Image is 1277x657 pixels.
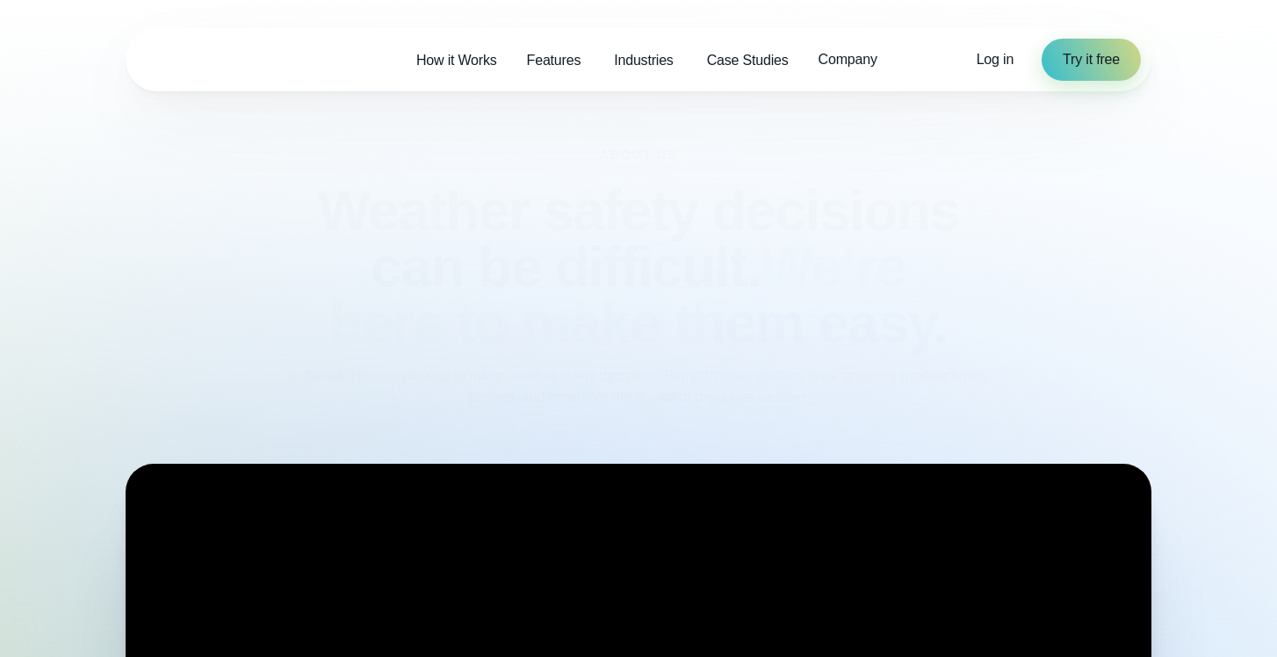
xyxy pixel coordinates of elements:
[527,50,581,71] span: Features
[1063,49,1120,70] span: Try it free
[614,50,673,71] span: Industries
[977,49,1014,70] a: Log in
[707,50,789,71] span: Case Studies
[977,52,1014,67] span: Log in
[819,49,877,70] span: Company
[1042,39,1141,81] a: Try it free
[401,42,512,78] a: How it Works
[416,50,497,71] span: How it Works
[692,42,804,78] a: Case Studies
